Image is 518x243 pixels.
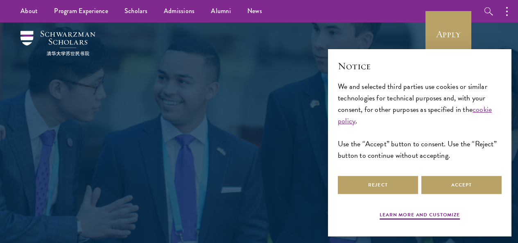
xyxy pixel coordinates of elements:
[338,104,492,126] a: cookie policy
[338,176,418,194] button: Reject
[338,81,502,161] div: We and selected third parties use cookies or similar technologies for technical purposes and, wit...
[380,211,460,221] button: Learn more and customize
[421,176,502,194] button: Accept
[425,11,471,57] a: Apply
[338,59,502,73] h2: Notice
[20,31,95,56] img: Schwarzman Scholars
